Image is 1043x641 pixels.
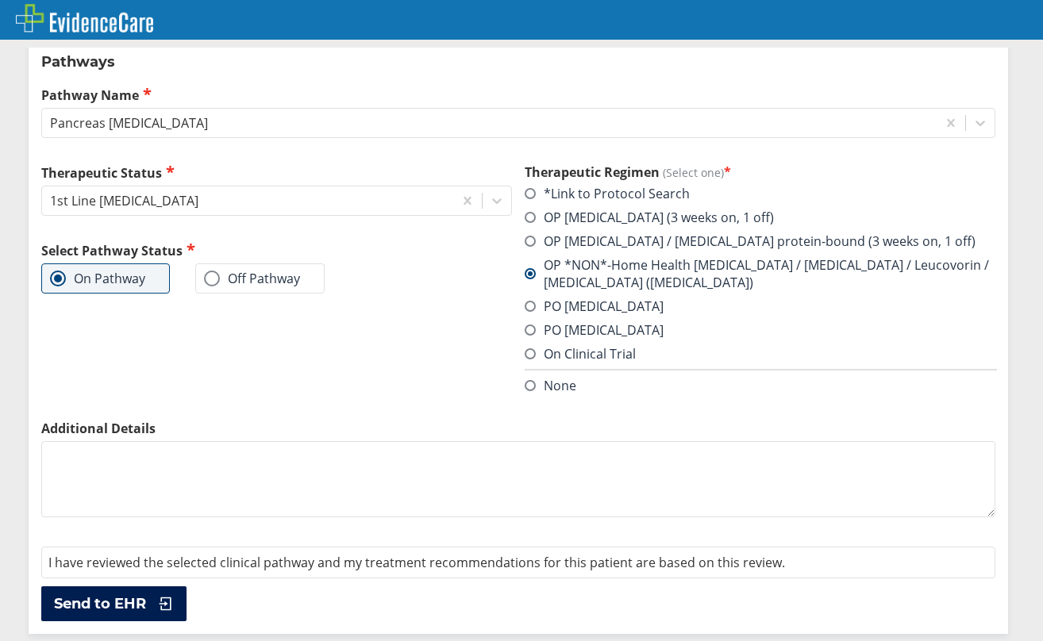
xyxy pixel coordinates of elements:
label: None [525,377,576,394]
label: OP *NON*-Home Health [MEDICAL_DATA] / [MEDICAL_DATA] / Leucovorin / [MEDICAL_DATA] ([MEDICAL_DATA]) [525,256,995,291]
label: OP [MEDICAL_DATA] (3 weeks on, 1 off) [525,209,774,226]
div: Pancreas [MEDICAL_DATA] [50,114,208,132]
img: EvidenceCare [16,4,153,33]
h2: Select Pathway Status [41,241,512,259]
h3: Therapeutic Regimen [525,163,995,181]
label: On Pathway [50,271,145,286]
span: I have reviewed the selected clinical pathway and my treatment recommendations for this patient a... [48,554,785,571]
label: OP [MEDICAL_DATA] / [MEDICAL_DATA] protein-bound (3 weeks on, 1 off) [525,232,976,250]
label: Therapeutic Status [41,163,512,182]
label: Pathway Name [41,86,995,104]
label: Off Pathway [204,271,300,286]
button: Send to EHR [41,586,187,621]
span: (Select one) [663,165,724,180]
div: 1st Line [MEDICAL_DATA] [50,192,198,209]
span: Send to EHR [54,594,146,613]
label: *Link to Protocol Search [525,185,690,202]
h2: Pathways [41,52,995,71]
label: PO [MEDICAL_DATA] [525,297,664,315]
label: Additional Details [41,420,995,437]
label: On Clinical Trial [525,345,636,363]
label: PO [MEDICAL_DATA] [525,321,664,339]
